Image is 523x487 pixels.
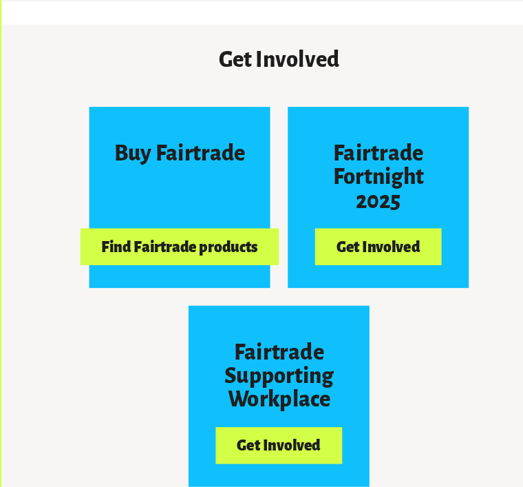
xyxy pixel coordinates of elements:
[204,400,322,435] button: Get Involved
[200,318,328,384] h3: Fairtrade Supporting Workplace
[78,214,264,249] button: Find Fairtrade products
[179,286,348,455] a: Fairtrade Supporting Workplace Get Involved
[272,100,441,269] a: Fairtrade Fortnight 2025 Get Involved
[297,214,415,249] button: Get Involved
[109,132,232,154] h3: Buy Fairtrade
[293,132,420,198] h3: Fairtrade Fortnight 2025
[86,45,441,67] h3: Get Involved
[86,100,255,269] a: Buy Fairtrade Find Fairtrade products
